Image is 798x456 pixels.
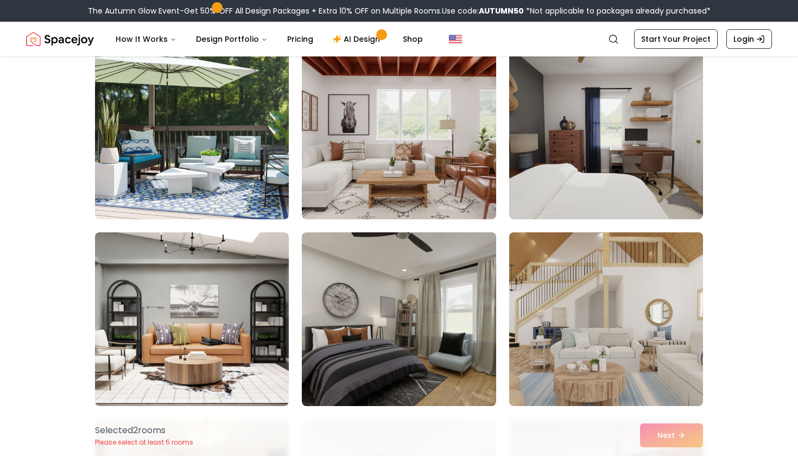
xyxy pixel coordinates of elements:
[302,232,496,406] img: Room room-11
[634,29,718,49] a: Start Your Project
[302,46,496,219] img: Room room-8
[95,438,193,447] p: Please select at least 5 rooms
[524,5,711,16] span: *Not applicable to packages already purchased*
[479,5,524,16] b: AUTUMN50
[107,28,432,50] nav: Main
[509,46,703,219] img: Room room-9
[324,28,392,50] a: AI Design
[726,29,772,49] a: Login
[449,33,462,46] img: United States
[442,5,524,16] span: Use code:
[88,5,711,16] div: The Autumn Glow Event-Get 50% OFF All Design Packages + Extra 10% OFF on Multiple Rooms.
[187,28,276,50] button: Design Portfolio
[394,28,432,50] a: Shop
[26,28,94,50] a: Spacejoy
[107,28,185,50] button: How It Works
[95,46,289,219] img: Room room-7
[95,232,289,406] img: Room room-10
[95,424,193,437] p: Selected 2 room s
[504,228,708,410] img: Room room-12
[26,28,94,50] img: Spacejoy Logo
[26,22,772,56] nav: Global
[278,28,322,50] a: Pricing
